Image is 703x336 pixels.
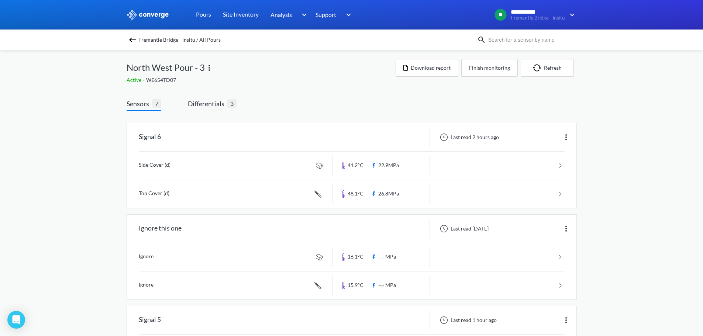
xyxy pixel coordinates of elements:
[477,35,486,44] img: icon-search.svg
[486,36,575,44] input: Search for a sensor by name
[562,224,571,233] img: more.svg
[127,76,396,84] div: WE654TD07
[205,63,214,72] img: more.svg
[316,10,336,19] span: Support
[127,77,143,83] span: Active
[139,311,161,330] div: Signal 5
[396,59,458,77] button: Download report
[403,65,408,71] img: icon-file.svg
[533,64,544,72] img: icon-refresh.svg
[511,15,565,21] span: Fremantle Bridge - insitu
[562,316,571,325] img: more.svg
[461,59,518,77] button: Finish monitoring
[143,77,146,83] span: -
[436,133,501,142] div: Last read 2 hours ago
[152,99,161,108] span: 7
[521,59,574,77] button: Refresh
[270,10,292,19] span: Analysis
[341,10,353,19] img: downArrow.svg
[127,60,205,75] span: North West Pour - 3
[227,99,237,108] span: 3
[565,10,577,19] img: downArrow.svg
[127,10,169,20] img: logo_ewhite.svg
[188,98,227,109] span: Differentials
[436,224,491,233] div: Last read [DATE]
[7,311,25,329] div: Open Intercom Messenger
[128,35,137,44] img: backspace.svg
[127,98,152,109] span: Sensors
[139,219,182,238] div: Ignore this one
[297,10,309,19] img: downArrow.svg
[138,35,221,45] span: Fremantle Bridge - insitu / All Pours
[562,133,571,142] img: more.svg
[139,128,161,147] div: Signal 6
[436,316,499,325] div: Last read 1 hour ago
